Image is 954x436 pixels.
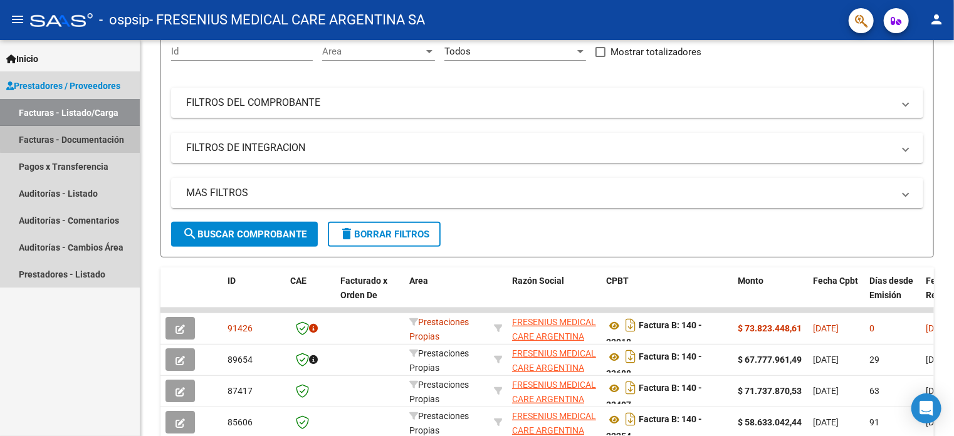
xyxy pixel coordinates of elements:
span: Prestadores / Proveedores [6,79,120,93]
span: Area [409,276,428,286]
datatable-header-cell: CAE [285,267,335,323]
datatable-header-cell: Días desde Emisión [864,267,921,323]
span: FRESENIUS MEDICAL CARE ARGENTINA SA [512,348,596,387]
span: Razón Social [512,276,564,286]
mat-icon: menu [10,12,25,27]
span: 89654 [228,355,253,365]
span: Prestaciones Propias [409,317,469,341]
datatable-header-cell: Monto [733,267,808,323]
mat-panel-title: FILTROS DE INTEGRACION [186,141,893,155]
span: [DATE] [926,355,951,365]
i: Descargar documento [622,409,639,429]
span: Inicio [6,52,38,66]
span: FRESENIUS MEDICAL CARE ARGENTINA SA [512,380,596,418]
span: Prestaciones Propias [409,348,469,373]
strong: $ 67.777.961,49 [738,355,802,365]
span: [DATE] [926,386,951,396]
datatable-header-cell: Razón Social [507,267,601,323]
span: Area [322,46,424,57]
i: Descargar documento [622,378,639,398]
span: [DATE] [813,323,839,333]
span: FRESENIUS MEDICAL CARE ARGENTINA SA [512,317,596,356]
span: Borrar Filtros [339,229,429,240]
span: [DATE] [813,417,839,427]
span: ID [228,276,236,286]
datatable-header-cell: Area [404,267,489,323]
mat-icon: delete [339,226,354,241]
strong: $ 71.737.870,53 [738,386,802,396]
div: Open Intercom Messenger [911,393,941,423]
span: CPBT [606,276,629,286]
span: Buscar Comprobante [182,229,307,240]
mat-expansion-panel-header: FILTROS DEL COMPROBANTE [171,88,923,118]
span: [DATE] [813,355,839,365]
span: 29 [869,355,879,365]
datatable-header-cell: Fecha Cpbt [808,267,864,323]
div: 30635815201 [512,346,596,373]
span: [DATE] [926,323,951,333]
div: 30635815201 [512,409,596,435]
span: 91 [869,417,879,427]
strong: Factura B: 140 - 33918 [606,321,702,348]
mat-icon: search [182,226,197,241]
datatable-header-cell: CPBT [601,267,733,323]
button: Borrar Filtros [328,222,441,247]
span: Días desde Emisión [869,276,913,300]
strong: $ 58.633.042,44 [738,417,802,427]
span: CAE [290,276,307,286]
span: Todos [444,46,471,57]
strong: Factura B: 140 - 33688 [606,352,702,379]
mat-panel-title: FILTROS DEL COMPROBANTE [186,96,893,110]
i: Descargar documento [622,315,639,335]
datatable-header-cell: Facturado x Orden De [335,267,404,323]
span: 87417 [228,386,253,396]
datatable-header-cell: ID [223,267,285,323]
div: 30635815201 [512,378,596,404]
div: 30635815201 [512,315,596,341]
mat-panel-title: MAS FILTROS [186,186,893,200]
span: 0 [869,323,874,333]
mat-expansion-panel-header: MAS FILTROS [171,178,923,208]
i: Descargar documento [622,346,639,366]
span: - FRESENIUS MEDICAL CARE ARGENTINA SA [149,6,425,34]
span: Facturado x Orden De [340,276,387,300]
strong: $ 73.823.448,61 [738,323,802,333]
span: Prestaciones Propias [409,411,469,435]
span: Fecha Cpbt [813,276,858,286]
span: Prestaciones Propias [409,380,469,404]
button: Buscar Comprobante [171,222,318,247]
mat-icon: person [929,12,944,27]
span: [DATE] [813,386,839,396]
mat-expansion-panel-header: FILTROS DE INTEGRACION [171,133,923,163]
span: 63 [869,386,879,396]
span: Mostrar totalizadores [611,44,701,60]
span: - ospsip [99,6,149,34]
span: 91426 [228,323,253,333]
strong: Factura B: 140 - 33407 [606,383,702,410]
span: 85606 [228,417,253,427]
span: Monto [738,276,763,286]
